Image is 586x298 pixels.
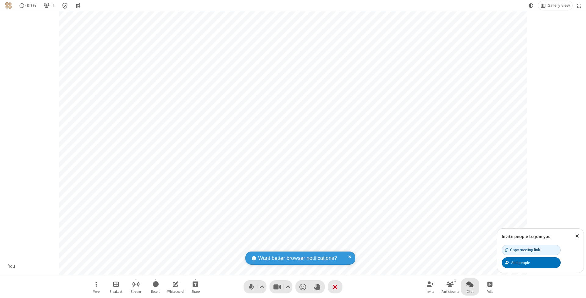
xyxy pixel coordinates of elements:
label: Invite people to join you [502,234,551,239]
span: Breakout [110,290,122,293]
button: Fullscreen [575,1,584,10]
button: Open menu [87,278,105,296]
div: Copy meeting link [505,247,540,253]
button: Start streaming [127,278,145,296]
button: Send a reaction [295,280,310,293]
span: More [93,290,99,293]
span: Share [191,290,200,293]
button: Start recording [146,278,165,296]
button: Open chat [461,278,479,296]
button: Copy meeting link [502,245,561,255]
span: Whiteboard [167,290,184,293]
button: Raise hand [310,280,325,293]
button: Open poll [481,278,499,296]
span: Chat [467,290,474,293]
div: 1 [453,278,458,283]
span: Record [151,290,161,293]
span: Stream [131,290,141,293]
span: 00:05 [25,3,36,9]
button: Open shared whiteboard [166,278,185,296]
button: Manage Breakout Rooms [107,278,125,296]
button: Video setting [284,280,292,293]
button: Audio settings [258,280,266,293]
button: Start sharing [186,278,204,296]
span: 1 [52,3,54,9]
button: Close popover [571,229,584,244]
button: Mute (⌘+Shift+A) [244,280,266,293]
button: End or leave meeting [328,280,342,293]
button: Conversation [73,1,83,10]
span: Participants [441,290,459,293]
span: Invite [426,290,434,293]
button: Change layout [538,1,572,10]
img: QA Selenium DO NOT DELETE OR CHANGE [5,2,12,9]
span: Polls [487,290,493,293]
button: Open participant list [441,278,459,296]
span: Want better browser notifications? [258,254,337,262]
button: Stop video (⌘+Shift+V) [269,280,292,293]
span: Gallery view [548,3,570,8]
button: Open participant list [41,1,57,10]
div: Meeting details Encryption enabled [59,1,71,10]
button: Using system theme [526,1,536,10]
div: Timer [17,1,39,10]
button: Add people [502,257,561,268]
button: Invite participants (⌘+Shift+I) [421,278,440,296]
div: You [6,263,17,270]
